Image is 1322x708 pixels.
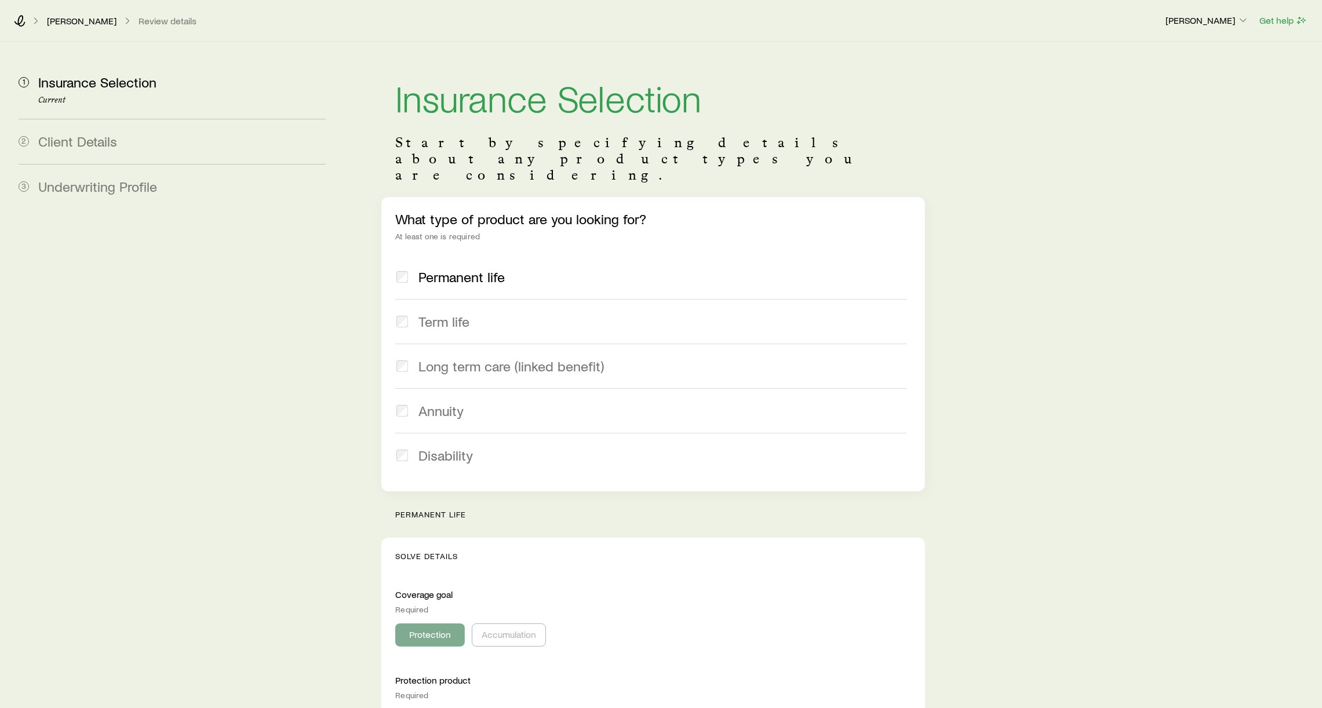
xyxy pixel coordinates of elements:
div: At least one is required [395,232,911,241]
span: Term life [418,313,469,330]
input: Annuity [396,405,408,417]
span: Insurance Selection [38,74,156,90]
span: Underwriting Profile [38,178,157,195]
button: Review details [138,16,197,27]
p: Coverage goal [395,589,911,600]
p: [PERSON_NAME] [1166,14,1249,26]
input: Term life [396,316,408,327]
div: Required [395,605,911,614]
input: Disability [396,450,408,461]
span: Client Details [38,133,117,149]
input: Long term care (linked benefit) [396,360,408,372]
div: Required [395,691,911,700]
p: What type of product are you looking for? [395,211,911,227]
button: [PERSON_NAME] [1165,14,1250,28]
p: Solve Details [395,552,911,561]
span: Annuity [418,403,464,419]
p: Start by specifying details about any product types you are considering. [395,134,911,183]
h1: Insurance Selection [395,79,911,116]
p: permanent life [395,510,925,519]
span: Long term care (linked benefit) [418,358,604,374]
span: 2 [19,136,29,147]
button: Get help [1259,14,1308,27]
input: Permanent life [396,271,408,283]
span: 1 [19,77,29,87]
button: Accumulation [472,623,546,647]
span: Disability [418,447,473,464]
span: Permanent life [418,269,505,285]
a: [PERSON_NAME] [46,16,117,27]
p: Current [38,96,326,105]
button: Protection [395,623,465,647]
span: 3 [19,181,29,192]
p: Protection product [395,674,911,686]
